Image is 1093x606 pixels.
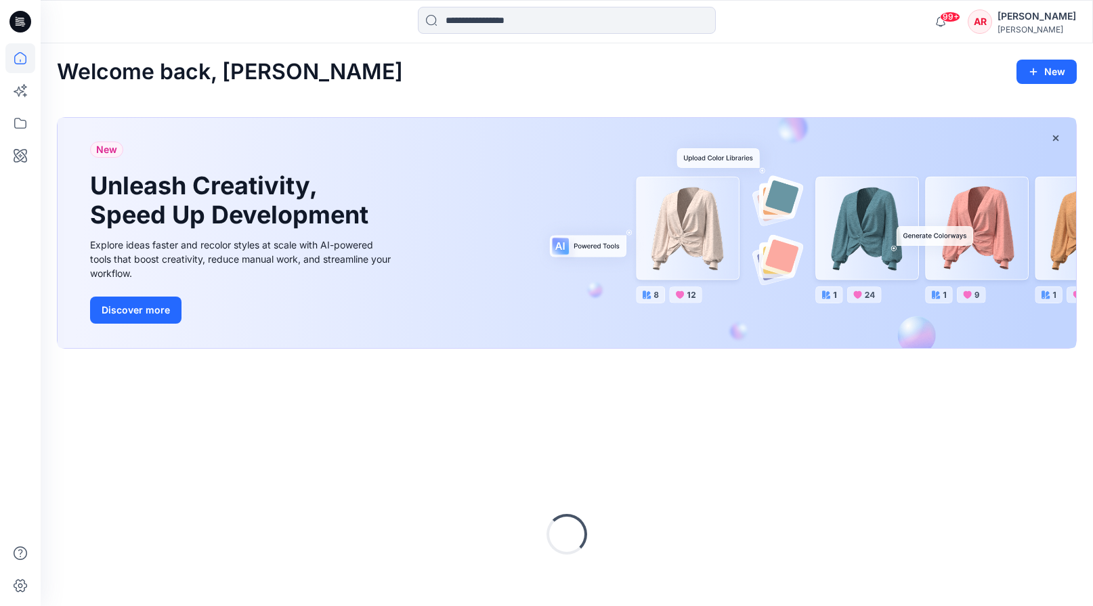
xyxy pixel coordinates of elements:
span: New [96,142,117,158]
a: Discover more [90,297,395,324]
button: Discover more [90,297,181,324]
button: New [1016,60,1077,84]
div: [PERSON_NAME] [998,8,1076,24]
div: [PERSON_NAME] [998,24,1076,35]
span: 99+ [940,12,960,22]
div: Explore ideas faster and recolor styles at scale with AI-powered tools that boost creativity, red... [90,238,395,280]
h1: Unleash Creativity, Speed Up Development [90,171,374,230]
h2: Welcome back, [PERSON_NAME] [57,60,403,85]
div: AR [968,9,992,34]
